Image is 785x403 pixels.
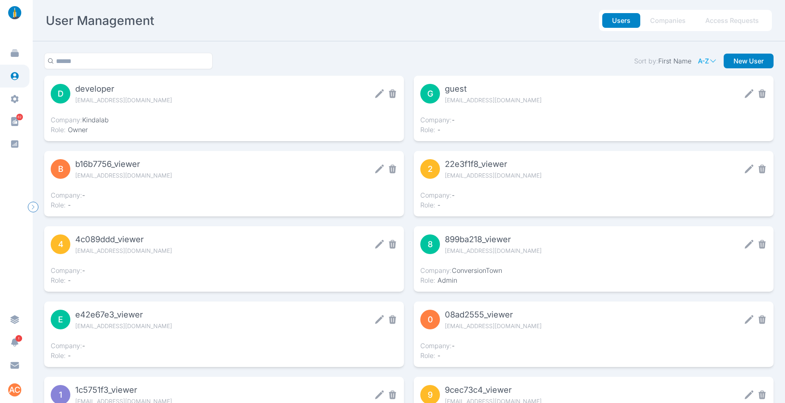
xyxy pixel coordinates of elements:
span: Role: [51,201,66,209]
span: Company: [51,116,82,124]
p: - [51,351,71,360]
button: Access Requests [695,13,769,28]
span: [EMAIL_ADDRESS][DOMAIN_NAME] [445,246,621,256]
span: Role: [51,276,66,284]
div: G [420,84,440,104]
p: - [51,190,85,200]
p: Admin [420,275,457,285]
span: [EMAIL_ADDRESS][DOMAIN_NAME] [445,171,621,180]
span: Company: [51,342,82,350]
button: Companies [640,13,695,28]
span: b16b7756_viewer [75,158,252,171]
h2: User Management [46,13,154,28]
span: [EMAIL_ADDRESS][DOMAIN_NAME] [445,321,621,331]
div: E [51,310,70,329]
span: 1c5751f3_viewer [75,383,252,396]
span: Role: [51,351,66,360]
span: guest [445,82,621,95]
span: [EMAIL_ADDRESS][DOMAIN_NAME] [445,95,621,105]
button: Users [602,13,640,28]
span: Company: [51,191,82,199]
span: Company: [420,116,452,124]
button: New User [724,54,774,68]
p: - [420,341,455,351]
p: - [420,115,455,125]
p: Owner [51,125,88,135]
span: Role: [420,126,435,134]
div: 4 [51,234,70,254]
span: developer [75,82,252,95]
span: [EMAIL_ADDRESS][DOMAIN_NAME] [75,246,252,256]
span: 899ba218_viewer [445,233,621,246]
p: - [420,200,440,210]
span: 62 [16,114,23,120]
p: Kindalab [51,115,109,125]
span: Company: [51,266,82,275]
span: 08ad2555_viewer [445,308,621,321]
p: - [51,275,71,285]
span: 22e3f1f8_viewer [445,158,621,171]
div: 8 [420,234,440,254]
p: A-Z [698,57,709,65]
p: - [420,190,455,200]
p: - [420,125,440,135]
span: 9cec73c4_viewer [445,383,621,396]
span: [EMAIL_ADDRESS][DOMAIN_NAME] [75,171,252,180]
span: [EMAIL_ADDRESS][DOMAIN_NAME] [75,95,252,105]
button: A-Z [698,57,717,65]
p: - [420,351,440,360]
div: D [51,84,70,104]
div: 0 [420,310,440,329]
p: First Name [634,57,691,65]
p: ConversionTown [420,266,502,275]
p: - [51,266,85,275]
span: Role: [420,351,435,360]
p: - [51,200,71,210]
span: Role: [420,201,435,209]
span: Company: [420,191,452,199]
span: [EMAIL_ADDRESS][DOMAIN_NAME] [75,321,252,331]
p: - [51,341,85,351]
img: linklaunch_small.2ae18699.png [5,6,25,19]
div: B [51,159,70,179]
div: 2 [420,159,440,179]
span: Role: [51,126,66,134]
span: Role: [420,276,435,284]
span: Sort by: [634,57,658,65]
span: 4c089ddd_viewer [75,233,252,246]
span: Company: [420,266,452,275]
span: Company: [420,342,452,350]
span: e42e67e3_viewer [75,308,252,321]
